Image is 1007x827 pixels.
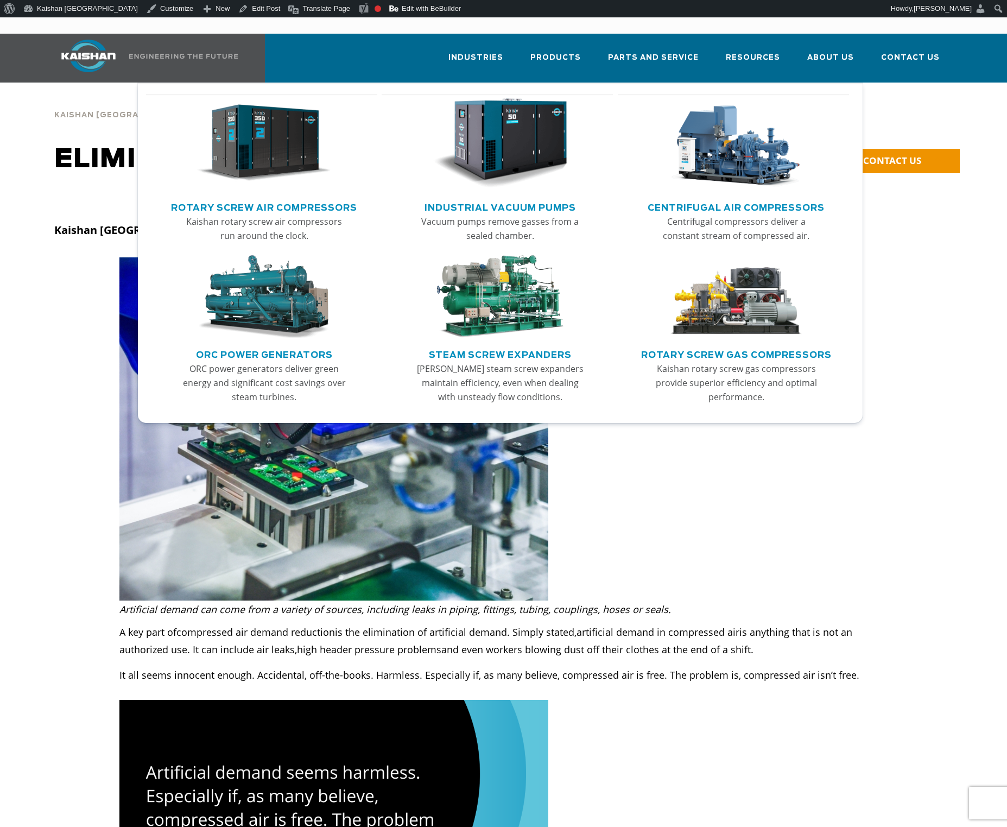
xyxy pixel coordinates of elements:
[54,223,347,237] strong: Kaishan [GEOGRAPHIC_DATA] | [DATE] | Uncategorized
[881,43,940,80] a: Contact Us
[54,112,192,119] span: Kaishan [GEOGRAPHIC_DATA]
[180,362,349,404] p: ORC power generators deliver green energy and significant cost savings over steam turbines.
[448,52,503,64] span: Industries
[119,257,548,601] img: Compressed air system filters
[196,345,333,362] a: ORC Power Generators
[669,255,803,339] img: thumb-Rotary-Screw-Gas-Compressors
[197,98,331,188] img: thumb-Rotary-Screw-Air-Compressors
[375,5,381,12] div: Focus keyphrase not set
[180,214,349,243] p: Kaishan rotary screw air compressors run around the clock.
[129,54,238,59] img: Engineering the future
[429,345,572,362] a: Steam Screw Expanders
[119,603,671,616] i: Artificial demand can come from a variety of sources, including leaks in piping, fittings, tubing...
[415,214,585,243] p: Vacuum pumps remove gasses from a sealed chamber.
[530,52,581,64] span: Products
[171,198,357,214] a: Rotary Screw Air Compressors
[297,643,441,656] span: high header pressure problems
[648,198,825,214] a: Centrifugal Air Compressors
[863,154,921,167] span: CONTACT US
[608,43,699,80] a: Parts and Service
[176,626,335,639] span: compressed air demand reduction
[530,43,581,80] a: Products
[881,52,940,64] span: Contact Us
[807,43,854,80] a: About Us
[119,666,888,684] p: It all seems innocent enough. Accidental, off-the-books. Harmless. Especially if, as many believe...
[425,198,576,214] a: Industrial Vacuum Pumps
[48,40,129,72] img: kaishan logo
[448,43,503,80] a: Industries
[608,52,699,64] span: Parts and Service
[54,144,725,175] h1: Eliminating Artificial Demand
[577,626,739,639] span: artificial demand in compressed air
[197,255,331,339] img: thumb-ORC-Power-Generators
[54,110,192,119] a: Kaishan [GEOGRAPHIC_DATA]
[914,4,972,12] span: [PERSON_NAME]
[54,99,349,124] div: >
[651,214,821,243] p: Centrifugal compressors deliver a constant stream of compressed air.
[415,362,585,404] p: [PERSON_NAME] steam screw expanders maintain efficiency, even when dealing with unsteady flow con...
[726,52,780,64] span: Resources
[651,362,821,404] p: Kaishan rotary screw gas compressors provide superior efficiency and optimal performance.
[641,345,832,362] a: Rotary Screw Gas Compressors
[807,52,854,64] span: About Us
[726,43,780,80] a: Resources
[433,255,567,339] img: thumb-Steam-Screw-Expanders
[119,623,888,658] p: A key part of is the elimination of artificial demand. Simply stated, is anything that is not an ...
[433,98,567,188] img: thumb-Industrial-Vacuum-Pumps
[825,149,960,173] a: CONTACT US
[669,98,803,188] img: thumb-Centrifugal-Air-Compressors
[48,34,240,83] a: Kaishan USA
